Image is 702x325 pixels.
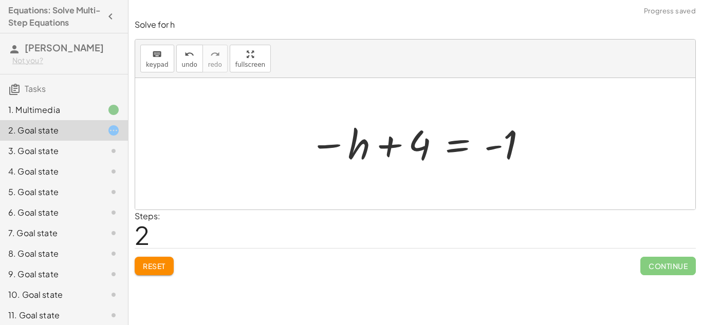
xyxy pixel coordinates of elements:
div: 1. Multimedia [8,104,91,116]
button: undoundo [176,45,203,72]
h4: Equations: Solve Multi-Step Equations [8,4,101,29]
i: Task not started. [107,289,120,301]
button: fullscreen [230,45,271,72]
i: Task not started. [107,186,120,198]
div: 5. Goal state [8,186,91,198]
label: Steps: [135,211,160,221]
i: Task finished. [107,104,120,116]
span: 2 [135,219,150,251]
i: Task not started. [107,268,120,280]
span: Reset [143,261,165,271]
div: 3. Goal state [8,145,91,157]
button: keyboardkeypad [140,45,174,72]
i: Task not started. [107,247,120,260]
i: Task not started. [107,165,120,178]
i: undo [184,48,194,61]
i: Task started. [107,124,120,137]
div: 2. Goal state [8,124,91,137]
div: 9. Goal state [8,268,91,280]
span: [PERSON_NAME] [25,42,104,53]
i: Task not started. [107,145,120,157]
i: keyboard [152,48,162,61]
i: Task not started. [107,227,120,239]
span: undo [182,61,197,68]
div: 6. Goal state [8,206,91,219]
div: 7. Goal state [8,227,91,239]
i: redo [210,48,220,61]
span: fullscreen [235,61,265,68]
div: 11. Goal state [8,309,91,321]
span: Progress saved [644,6,696,16]
button: Reset [135,257,174,275]
span: redo [208,61,222,68]
div: 4. Goal state [8,165,91,178]
i: Task not started. [107,309,120,321]
div: Not you? [12,55,120,66]
i: Task not started. [107,206,120,219]
div: 10. Goal state [8,289,91,301]
span: Tasks [25,83,46,94]
p: Solve for h [135,19,696,31]
div: 8. Goal state [8,247,91,260]
button: redoredo [202,45,228,72]
span: keypad [146,61,169,68]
